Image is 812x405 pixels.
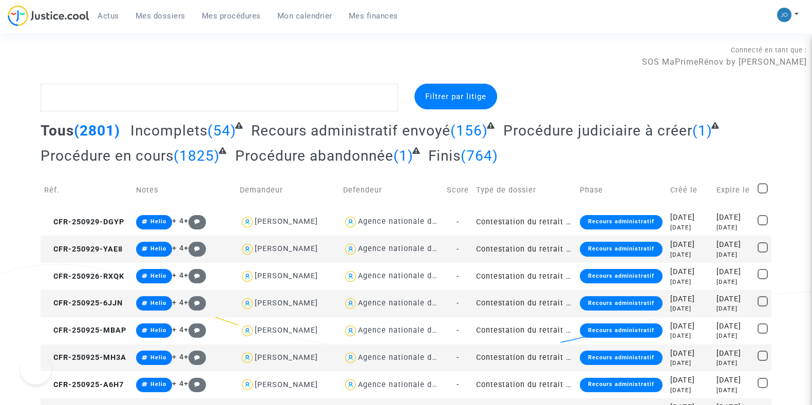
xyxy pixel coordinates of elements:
[503,122,692,139] span: Procédure judiciaire à créer
[713,172,754,208] td: Expire le
[235,147,393,164] span: Procédure abandonnée
[670,212,709,223] div: [DATE]
[255,217,318,226] div: [PERSON_NAME]
[777,8,791,22] img: 45a793c8596a0d21866ab9c5374b5e4b
[461,147,498,164] span: (764)
[255,244,318,253] div: [PERSON_NAME]
[580,378,663,392] div: Recours administratif
[450,122,488,139] span: (156)
[349,11,398,21] span: Mes finances
[89,8,127,24] a: Actus
[358,299,471,307] div: Agence nationale de l'habitat
[150,381,166,388] span: Helio
[184,298,206,307] span: +
[8,5,89,26] img: jc-logo.svg
[670,332,709,340] div: [DATE]
[731,46,807,54] span: Connecté en tant que :
[670,386,709,395] div: [DATE]
[343,269,358,284] img: icon-user.svg
[670,294,709,305] div: [DATE]
[136,11,185,21] span: Mes dossiers
[172,271,184,280] span: + 4
[240,269,255,284] img: icon-user.svg
[667,172,713,208] td: Créé le
[240,215,255,229] img: icon-user.svg
[358,326,471,335] div: Agence nationale de l'habitat
[172,217,184,225] span: + 4
[670,223,709,232] div: [DATE]
[473,344,576,372] td: Contestation du retrait de [PERSON_NAME] par l'ANAH (mandataire)
[41,147,174,164] span: Procédure en cours
[670,348,709,359] div: [DATE]
[457,245,459,254] span: -
[240,242,255,257] img: icon-user.svg
[716,386,750,395] div: [DATE]
[473,290,576,317] td: Contestation du retrait de [PERSON_NAME] par l'ANAH (mandataire)
[716,348,750,359] div: [DATE]
[716,359,750,368] div: [DATE]
[127,8,194,24] a: Mes dossiers
[670,250,709,259] div: [DATE]
[580,296,663,311] div: Recours administratif
[172,379,184,388] span: + 4
[457,272,459,281] span: -
[716,304,750,313] div: [DATE]
[130,122,207,139] span: Incomplets
[716,223,750,232] div: [DATE]
[339,172,443,208] td: Defendeur
[716,332,750,340] div: [DATE]
[716,212,750,223] div: [DATE]
[133,172,236,208] td: Notes
[41,122,74,139] span: Tous
[670,266,709,278] div: [DATE]
[184,217,206,225] span: +
[240,351,255,365] img: icon-user.svg
[670,278,709,286] div: [DATE]
[670,375,709,386] div: [DATE]
[473,172,576,208] td: Type de dossier
[670,359,709,368] div: [DATE]
[172,353,184,361] span: + 4
[670,304,709,313] div: [DATE]
[358,272,471,280] div: Agence nationale de l'habitat
[358,353,471,362] div: Agence nationale de l'habitat
[576,172,667,208] td: Phase
[277,11,332,21] span: Mon calendrier
[184,325,206,334] span: +
[670,321,709,332] div: [DATE]
[580,323,663,338] div: Recours administratif
[358,244,471,253] div: Agence nationale de l'habitat
[580,269,663,283] div: Recours administratif
[44,272,124,281] span: CFR-250926-RXQK
[255,353,318,362] div: [PERSON_NAME]
[716,239,750,250] div: [DATE]
[150,218,166,225] span: Helio
[428,147,461,164] span: Finis
[269,8,341,24] a: Mon calendrier
[716,375,750,386] div: [DATE]
[150,245,166,252] span: Helio
[240,296,255,311] img: icon-user.svg
[425,92,486,101] span: Filtrer par litige
[150,354,166,361] span: Helio
[343,242,358,257] img: icon-user.svg
[716,266,750,278] div: [DATE]
[716,278,750,286] div: [DATE]
[184,244,206,253] span: +
[358,380,471,389] div: Agence nationale de l'habitat
[44,245,123,254] span: CFR-250929-YAE8
[443,172,473,208] td: Score
[44,218,124,226] span: CFR-250929-DGYP
[44,326,126,335] span: CFR-250925-MBAP
[473,263,576,290] td: Contestation du retrait de [PERSON_NAME] par l'ANAH (mandataire)
[150,300,166,306] span: Helio
[343,215,358,229] img: icon-user.svg
[343,296,358,311] img: icon-user.svg
[716,294,750,305] div: [DATE]
[457,326,459,335] span: -
[240,377,255,392] img: icon-user.svg
[150,327,166,334] span: Helio
[358,217,471,226] div: Agence nationale de l'habitat
[98,11,119,21] span: Actus
[457,380,459,389] span: -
